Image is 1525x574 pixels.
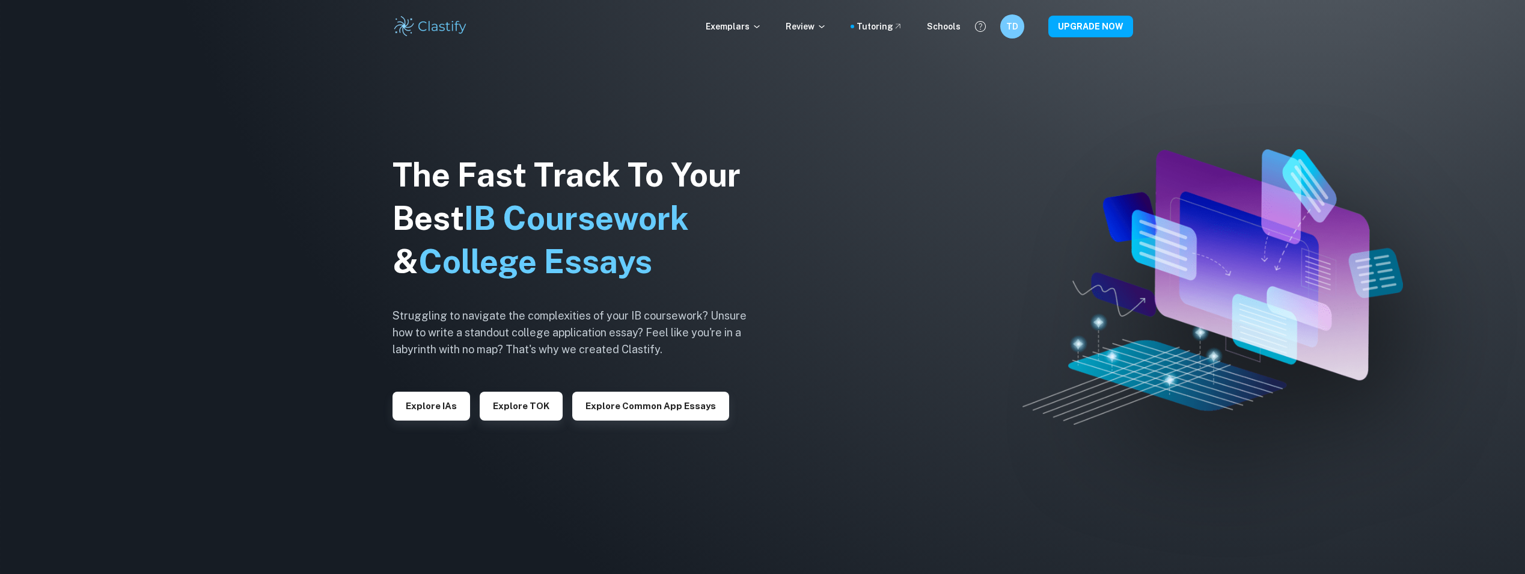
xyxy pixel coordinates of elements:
a: Explore Common App essays [572,400,729,411]
a: Schools [927,20,961,33]
p: Review [786,20,827,33]
p: Exemplars [706,20,762,33]
button: TD [1000,14,1024,39]
img: Clastify hero [1022,149,1403,425]
span: IB Coursework [464,199,689,237]
a: Explore IAs [393,400,470,411]
h6: TD [1005,20,1019,33]
span: College Essays [418,242,652,280]
h6: Struggling to navigate the complexities of your IB coursework? Unsure how to write a standout col... [393,307,765,358]
button: Explore IAs [393,392,470,421]
button: Explore Common App essays [572,392,729,421]
button: UPGRADE NOW [1048,16,1133,37]
a: Explore TOK [480,400,563,411]
img: Clastify logo [393,14,469,39]
h1: The Fast Track To Your Best & [393,153,765,283]
button: Explore TOK [480,392,563,421]
a: Tutoring [857,20,903,33]
button: Help and Feedback [970,16,991,37]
